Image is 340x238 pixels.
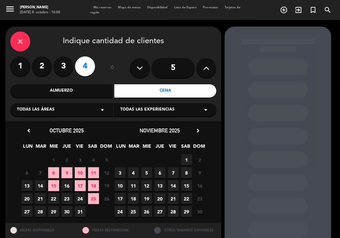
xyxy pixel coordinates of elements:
span: 25 [88,193,99,204]
span: MIE [49,142,59,153]
span: SAB [180,142,191,153]
span: noviembre 2025 [140,127,180,134]
i: arrow_drop_down [202,106,210,114]
span: 3 [115,167,126,178]
div: Cena [114,84,217,98]
span: Lista de Espera [171,6,200,9]
div: MESAS DISPONIBLES [5,223,77,237]
span: 2 [194,154,205,165]
span: VIE [168,142,178,153]
label: 4 [75,56,95,76]
span: SAB [87,142,98,153]
span: Mapa de mesas [115,6,144,9]
span: 31 [75,206,86,217]
span: 19 [101,180,112,191]
div: MESAS RESTRINGIDAS [77,223,150,237]
span: 4 [128,167,139,178]
span: 12 [101,167,112,178]
span: 15 [48,180,59,191]
span: 22 [48,193,59,204]
i: chevron_left [25,127,32,134]
span: 18 [88,180,99,191]
span: 4 [88,154,99,165]
span: Mis reservas [90,6,115,9]
span: JUE [155,142,166,153]
span: 1 [48,154,59,165]
span: 29 [181,206,192,217]
i: turned_in_not [309,6,317,14]
span: 27 [155,206,166,217]
span: Disponibilidad [144,6,171,9]
span: 19 [141,193,152,204]
span: 28 [168,206,179,217]
span: 24 [75,193,86,204]
span: 21 [35,193,46,204]
label: 1 [10,56,30,76]
span: 16 [61,180,72,191]
i: add_circle_outline [280,6,288,14]
span: 18 [128,193,139,204]
span: 20 [22,193,33,204]
span: 22 [181,193,192,204]
span: 9 [61,167,72,178]
span: 6 [155,167,166,178]
span: 28 [35,206,46,217]
span: DOM [100,142,111,153]
span: Todas las áreas [17,107,55,113]
i: search [324,6,332,14]
span: 26 [141,206,152,217]
span: 6 [22,167,33,178]
span: 27 [22,206,33,217]
span: 1 [181,154,192,165]
span: 11 [88,167,99,178]
span: 9 [194,167,205,178]
span: 2 [61,154,72,165]
span: 8 [181,167,192,178]
span: 8 [48,167,59,178]
div: [PERSON_NAME] [20,5,60,10]
span: octubre 2025 [50,127,84,134]
span: LUN [23,142,34,153]
span: 7 [168,167,179,178]
span: 3 [75,154,86,165]
div: [DATE] 8. octubre - 12:02 [20,10,60,15]
span: 21 [168,193,179,204]
span: 15 [181,180,192,191]
span: Pre-acceso [200,6,222,9]
i: arrow_drop_down [98,106,106,114]
span: 20 [155,193,166,204]
span: 13 [155,180,166,191]
span: 17 [75,180,86,191]
span: 7 [35,167,46,178]
span: Todas las experiencias [120,107,174,113]
span: 30 [61,206,72,217]
span: 17 [115,193,126,204]
span: 23 [61,193,72,204]
span: 10 [75,167,86,178]
span: 30 [194,206,205,217]
span: 12 [141,180,152,191]
span: 14 [35,180,46,191]
span: 11 [128,180,139,191]
span: 26 [101,193,112,204]
span: 14 [168,180,179,191]
i: menu [5,4,15,14]
span: VIE [74,142,85,153]
span: 25 [128,206,139,217]
span: LUN [116,142,127,153]
span: JUE [61,142,72,153]
span: 5 [101,154,112,165]
span: 10 [115,180,126,191]
button: menu [5,4,15,16]
span: MAR [36,142,47,153]
label: 3 [54,56,73,76]
span: DOM [193,142,204,153]
div: Indique cantidad de clientes [10,32,216,51]
div: ó [102,56,123,80]
i: exit_to_app [294,6,302,14]
i: chevron_right [194,127,201,134]
span: 16 [194,180,205,191]
span: 5 [141,167,152,178]
label: 2 [32,56,52,76]
span: 23 [194,193,205,204]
